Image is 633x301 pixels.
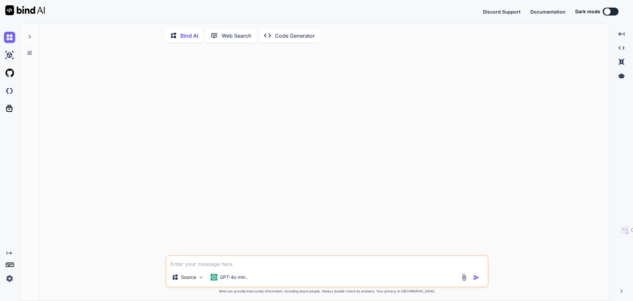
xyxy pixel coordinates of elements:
[220,274,248,281] p: GPT-4o min..
[211,274,217,281] img: GPT-4o mini
[530,9,565,15] span: Documentation
[4,85,15,96] img: darkCloudIdeIcon
[530,8,565,15] button: Documentation
[181,274,196,281] p: Source
[180,32,198,40] p: Bind AI
[483,8,521,15] button: Discord Support
[4,67,15,79] img: githubLight
[575,8,600,15] span: Dark mode
[473,274,480,281] img: icon
[483,9,521,15] span: Discord Support
[4,50,15,61] img: ai-studio
[275,32,315,40] p: Code Generator
[460,274,468,281] img: attachment
[166,289,489,294] p: Bind can provide inaccurate information, including about people. Always double-check its answers....
[4,32,15,43] img: chat
[5,5,45,15] img: Bind AI
[222,32,252,40] p: Web Search
[4,273,15,284] img: settings
[198,275,204,280] img: Pick Models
